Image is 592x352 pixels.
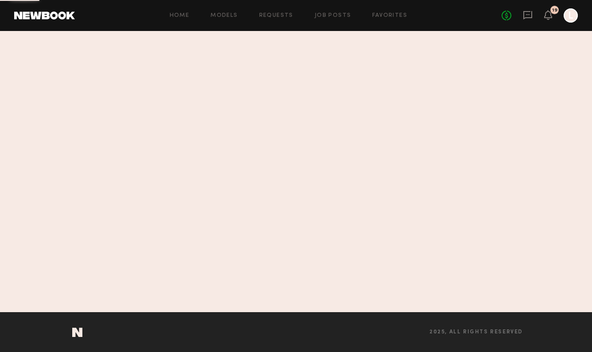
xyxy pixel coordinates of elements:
div: 19 [552,8,557,13]
a: Job Posts [315,13,351,19]
a: L [564,8,578,23]
span: 2025, all rights reserved [429,329,523,335]
a: Home [170,13,190,19]
a: Models [210,13,238,19]
a: Requests [259,13,293,19]
a: Favorites [372,13,407,19]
